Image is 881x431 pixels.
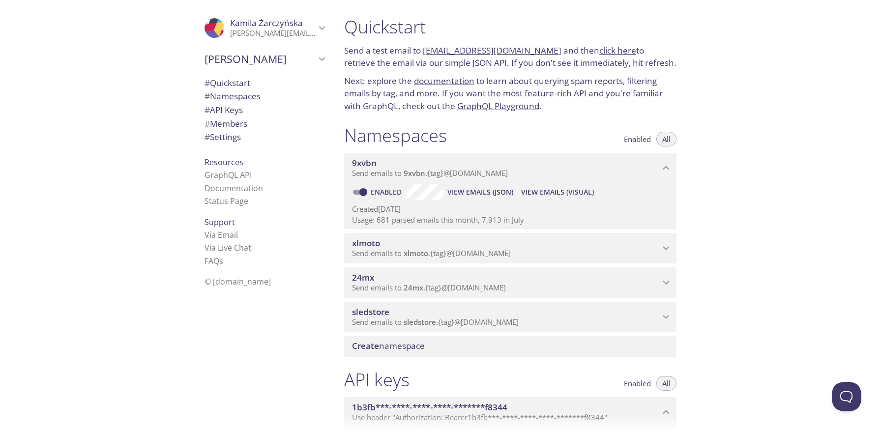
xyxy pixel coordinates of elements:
span: Send emails to . {tag} @[DOMAIN_NAME] [352,168,508,178]
div: Namespaces [197,89,332,103]
h1: Namespaces [344,124,447,146]
div: Members [197,117,332,131]
span: xlmoto [352,237,380,249]
span: # [205,90,210,102]
span: 9xvbn [352,157,377,169]
a: documentation [414,75,474,86]
button: All [656,376,676,391]
span: Quickstart [205,77,250,88]
h1: Quickstart [344,16,676,38]
a: click here [599,45,636,56]
div: Create namespace [344,336,676,356]
div: Team Settings [197,130,332,144]
a: FAQ [205,256,223,266]
span: Kamila Żarczyńska [230,17,303,29]
span: Send emails to . {tag} @[DOMAIN_NAME] [352,248,511,258]
p: Usage: 681 parsed emails this month, 7,913 in July [352,215,669,225]
div: xlmoto namespace [344,233,676,263]
a: Status Page [205,196,248,206]
span: sledstore [404,317,436,327]
p: Created [DATE] [352,204,669,214]
div: sledstore namespace [344,302,676,332]
span: # [205,131,210,143]
span: View Emails (JSON) [447,186,513,198]
span: # [205,77,210,88]
span: Send emails to . {tag} @[DOMAIN_NAME] [352,317,519,327]
a: Enabled [369,187,406,197]
span: Members [205,118,247,129]
span: namespace [352,340,425,351]
span: # [205,104,210,115]
button: Enabled [618,132,657,146]
p: Send a test email to and then to retrieve the email via our simple JSON API. If you don't see it ... [344,44,676,69]
span: 9xvbn [404,168,425,178]
div: Pierce [197,46,332,72]
p: Next: explore the to learn about querying spam reports, filtering emails by tag, and more. If you... [344,75,676,113]
div: Kamila Żarczyńska [197,12,332,44]
span: 24mx [404,283,423,292]
span: [PERSON_NAME] [205,52,316,66]
div: API Keys [197,103,332,117]
span: © [DOMAIN_NAME] [205,276,271,287]
span: Create [352,340,379,351]
span: View Emails (Visual) [521,186,594,198]
a: GraphQL Playground [457,100,539,112]
button: Enabled [618,376,657,391]
a: Via Live Chat [205,242,251,253]
button: View Emails (Visual) [517,184,598,200]
span: xlmoto [404,248,428,258]
div: 9xvbn namespace [344,153,676,183]
div: 24mx namespace [344,267,676,298]
a: Via Email [205,230,238,240]
span: # [205,118,210,129]
a: Documentation [205,183,263,194]
span: Settings [205,131,241,143]
span: 24mx [352,272,374,283]
p: [PERSON_NAME][EMAIL_ADDRESS][DOMAIN_NAME] [230,29,316,38]
iframe: Help Scout Beacon - Open [832,382,861,411]
a: [EMAIL_ADDRESS][DOMAIN_NAME] [423,45,561,56]
button: All [656,132,676,146]
span: API Keys [205,104,243,115]
a: GraphQL API [205,170,252,180]
div: Quickstart [197,76,332,90]
button: View Emails (JSON) [443,184,517,200]
span: s [219,256,223,266]
span: Support [205,217,235,228]
span: Send emails to . {tag} @[DOMAIN_NAME] [352,283,506,292]
span: Namespaces [205,90,261,102]
span: sledstore [352,306,389,317]
span: Resources [205,157,243,168]
h1: API keys [344,369,410,391]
